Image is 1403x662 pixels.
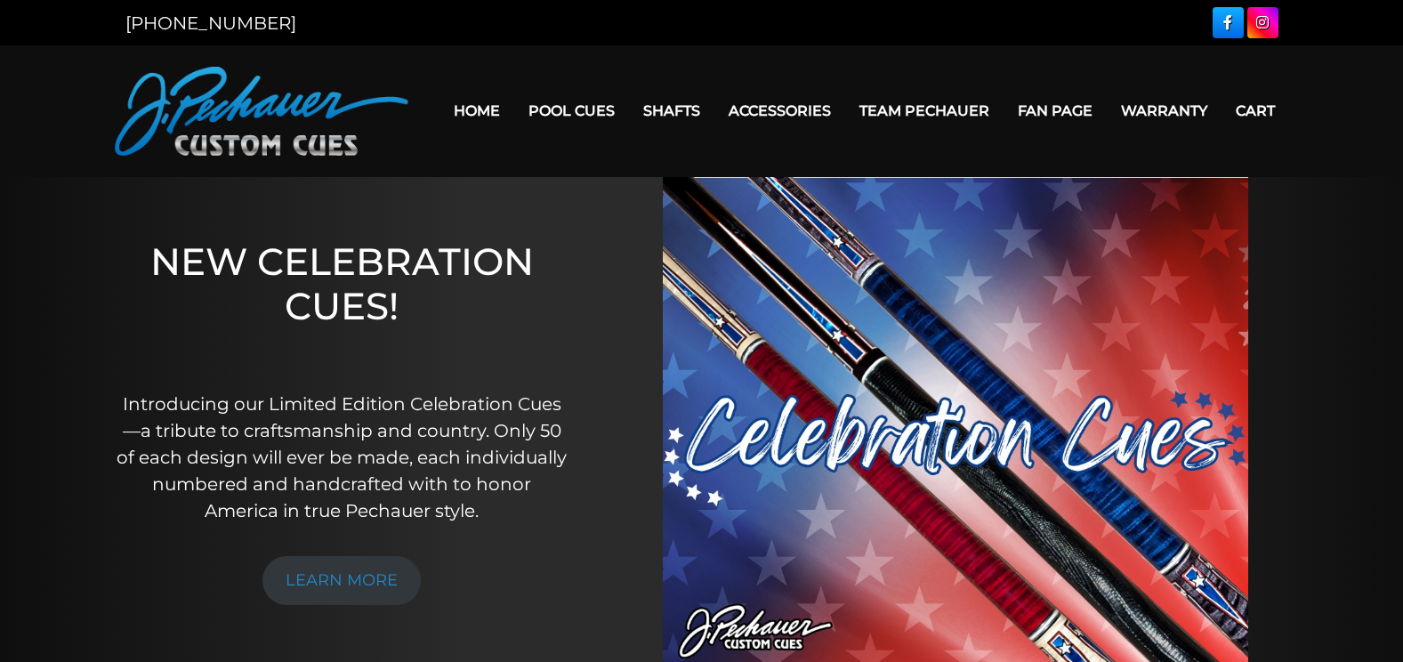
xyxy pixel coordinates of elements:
[629,88,714,133] a: Shafts
[262,556,421,605] a: LEARN MORE
[514,88,629,133] a: Pool Cues
[115,67,408,156] img: Pechauer Custom Cues
[845,88,1004,133] a: Team Pechauer
[114,391,569,524] p: Introducing our Limited Edition Celebration Cues—a tribute to craftsmanship and country. Only 50 ...
[114,239,569,367] h1: NEW CELEBRATION CUES!
[1222,88,1289,133] a: Cart
[1004,88,1107,133] a: Fan Page
[1107,88,1222,133] a: Warranty
[125,12,296,34] a: [PHONE_NUMBER]
[439,88,514,133] a: Home
[714,88,845,133] a: Accessories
